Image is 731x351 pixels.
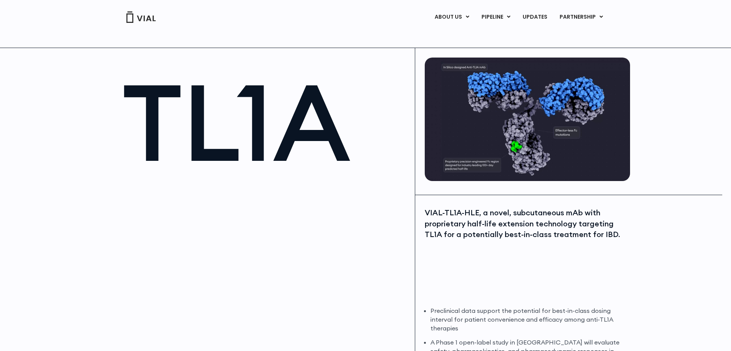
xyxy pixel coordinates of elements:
[425,207,628,240] div: VIAL-TL1A-HLE, a novel, subcutaneous mAb with proprietary half-life extension technology targetin...
[122,69,408,175] h1: TL1A
[126,11,156,23] img: Vial Logo
[425,58,630,181] img: TL1A antibody diagram.
[475,11,516,24] a: PIPELINEMenu Toggle
[553,11,609,24] a: PARTNERSHIPMenu Toggle
[429,11,475,24] a: ABOUT USMenu Toggle
[517,11,553,24] a: UPDATES
[430,306,628,333] li: Preclinical data support the potential for best-in-class dosing interval for patient convenience ...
